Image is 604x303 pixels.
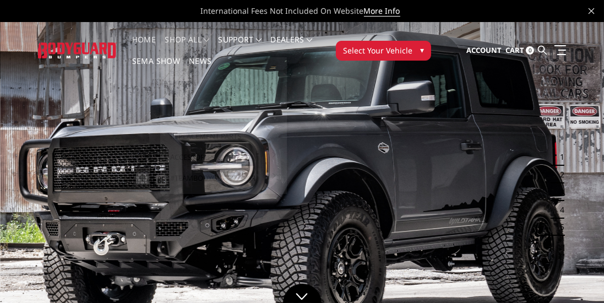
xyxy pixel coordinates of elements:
[270,36,312,57] a: Dealers
[420,44,424,56] span: ▾
[165,167,282,188] a: #TeamBodyguard Gear
[364,6,400,17] a: More Info
[553,201,564,219] button: 4 of 5
[553,148,564,166] button: 1 of 5
[336,41,431,61] button: Select Your Vehicle
[218,36,262,57] a: Support
[505,36,534,66] a: Cart 0
[165,126,282,147] a: Replacement Parts
[165,63,282,84] a: Bronco
[343,45,412,56] span: Select Your Vehicle
[526,46,534,55] span: 0
[466,45,502,55] span: Account
[553,166,564,183] button: 2 of 5
[38,42,117,58] img: BODYGUARD BUMPERS
[165,147,282,167] a: Accessories
[466,36,502,66] a: Account
[505,45,524,55] span: Cart
[553,219,564,236] button: 5 of 5
[553,183,564,201] button: 3 of 5
[165,36,209,57] a: shop all
[132,36,156,57] a: Home
[283,284,322,303] a: Click to Down
[132,57,180,79] a: SEMA Show
[165,84,282,105] a: Truck
[165,105,282,126] a: Jeep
